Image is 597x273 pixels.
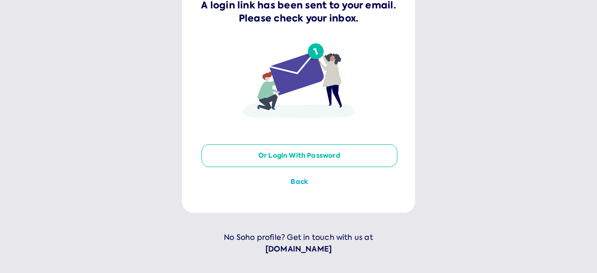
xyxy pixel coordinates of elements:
a: [DOMAIN_NAME] [182,243,415,255]
button: or login with password [201,144,397,168]
img: link [243,43,354,118]
p: No Soho profile? Get in touch with us at [182,231,415,255]
button: Back [201,171,397,193]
